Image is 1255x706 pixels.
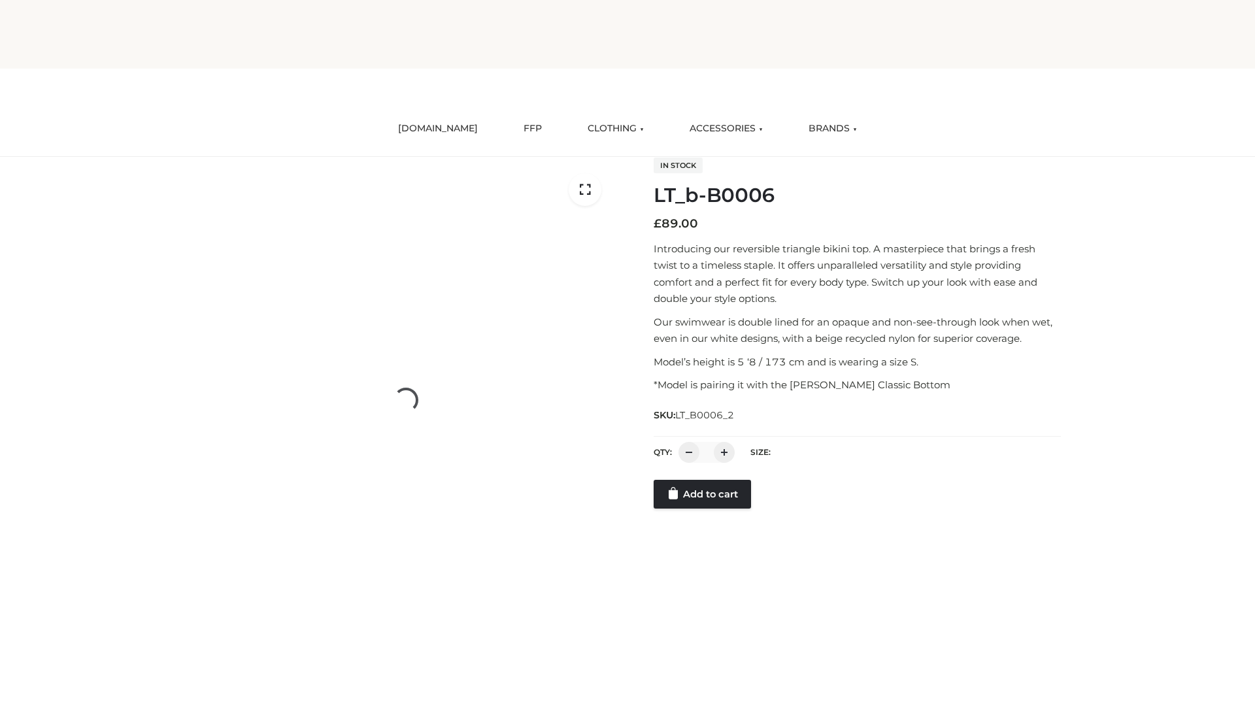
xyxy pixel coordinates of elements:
a: [DOMAIN_NAME] [388,114,488,143]
a: BRANDS [799,114,867,143]
p: Model’s height is 5 ‘8 / 173 cm and is wearing a size S. [654,354,1061,371]
a: FFP [514,114,552,143]
p: *Model is pairing it with the [PERSON_NAME] Classic Bottom [654,377,1061,394]
a: CLOTHING [578,114,654,143]
span: LT_B0006_2 [675,409,734,421]
p: Our swimwear is double lined for an opaque and non-see-through look when wet, even in our white d... [654,314,1061,347]
label: QTY: [654,447,672,457]
label: Size: [750,447,771,457]
a: ACCESSORIES [680,114,773,143]
span: SKU: [654,407,735,423]
bdi: 89.00 [654,216,698,231]
span: £ [654,216,661,231]
p: Introducing our reversible triangle bikini top. A masterpiece that brings a fresh twist to a time... [654,241,1061,307]
a: Add to cart [654,480,751,509]
span: In stock [654,158,703,173]
h1: LT_b-B0006 [654,184,1061,207]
